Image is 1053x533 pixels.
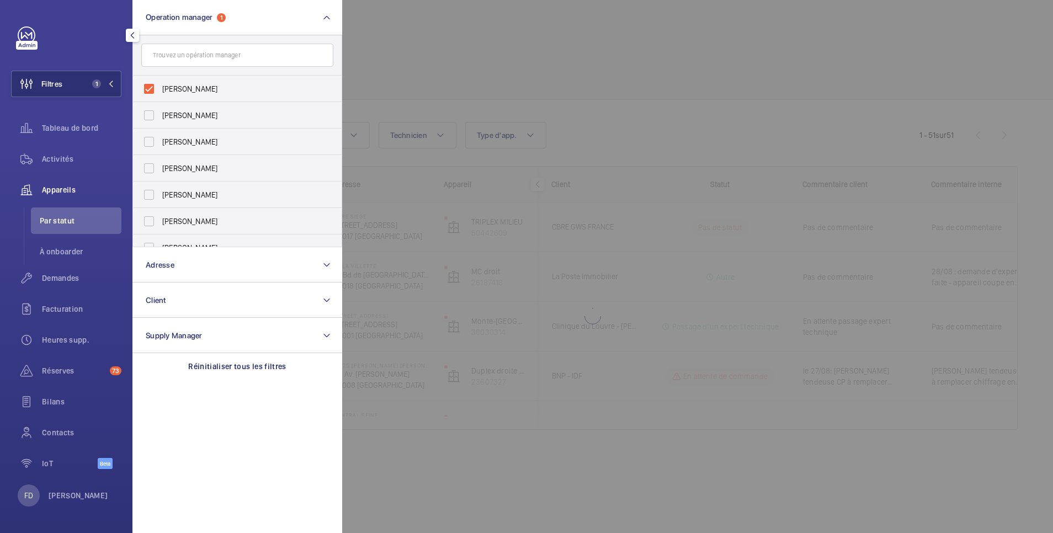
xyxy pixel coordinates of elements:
[42,122,121,134] span: Tableau de bord
[49,490,108,501] p: [PERSON_NAME]
[42,396,121,407] span: Bilans
[42,458,98,469] span: IoT
[42,303,121,315] span: Facturation
[92,79,101,88] span: 1
[42,334,121,345] span: Heures supp.
[41,78,62,89] span: Filtres
[42,273,121,284] span: Demandes
[11,71,121,97] button: Filtres1
[98,458,113,469] span: Beta
[40,246,121,257] span: À onboarder
[42,365,105,376] span: Réserves
[40,215,121,226] span: Par statut
[42,184,121,195] span: Appareils
[42,427,121,438] span: Contacts
[110,366,121,375] span: 73
[24,490,33,501] p: FD
[42,153,121,164] span: Activités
